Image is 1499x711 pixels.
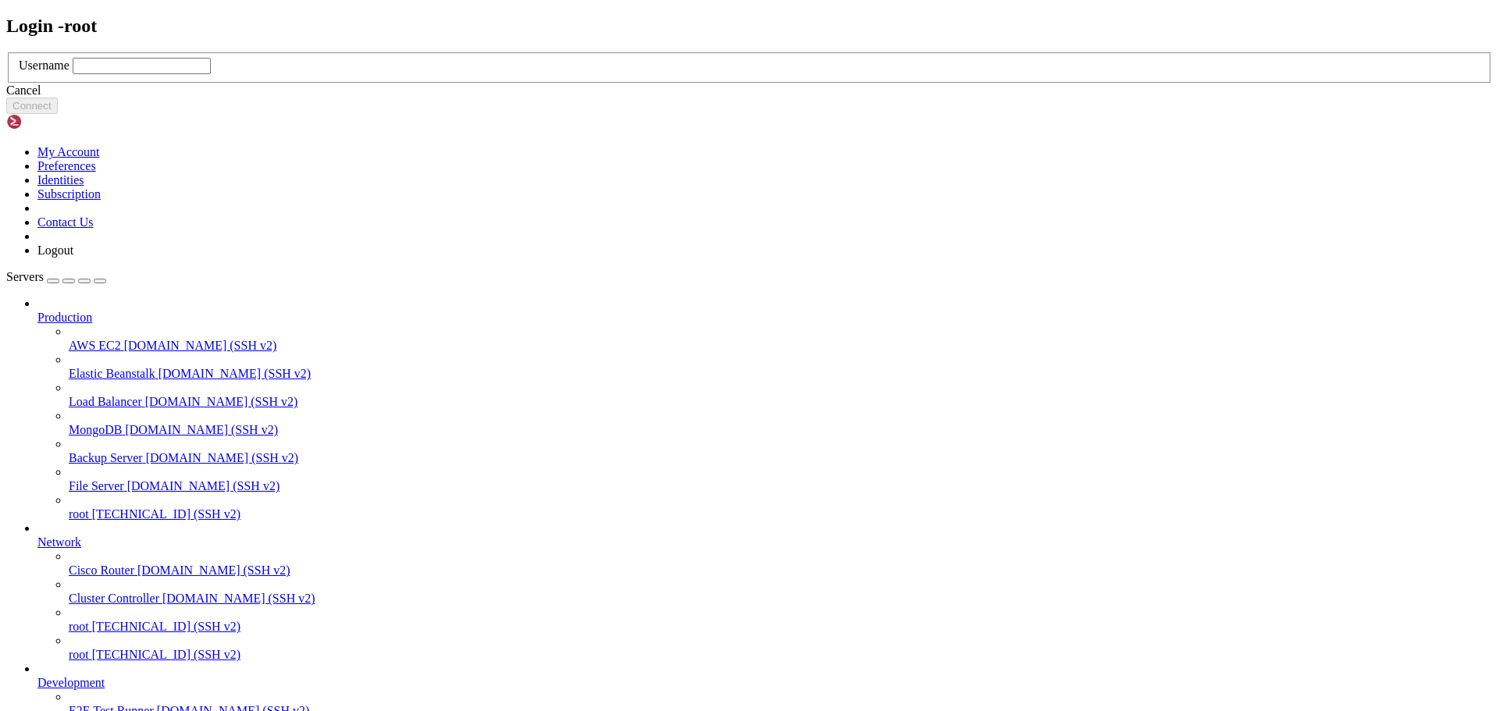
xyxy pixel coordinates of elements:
span: MongoDB [69,423,122,436]
span: [DOMAIN_NAME] (SSH v2) [127,479,280,492]
span: Cisco Router [69,563,134,577]
span: root [69,648,89,661]
li: AWS EC2 [DOMAIN_NAME] (SSH v2) [69,325,1493,353]
a: Logout [37,244,73,257]
li: Cisco Router [DOMAIN_NAME] (SSH v2) [69,549,1493,578]
span: [DOMAIN_NAME] (SSH v2) [124,339,277,352]
li: Load Balancer [DOMAIN_NAME] (SSH v2) [69,381,1493,409]
a: Development [37,676,1493,690]
span: [TECHNICAL_ID] (SSH v2) [92,507,240,521]
h2: Login - root [6,16,1493,37]
a: Cluster Controller [DOMAIN_NAME] (SSH v2) [69,592,1493,606]
a: Subscription [37,187,101,201]
a: My Account [37,145,100,158]
a: Production [37,311,1493,325]
span: AWS EC2 [69,339,121,352]
li: Backup Server [DOMAIN_NAME] (SSH v2) [69,437,1493,465]
a: AWS EC2 [DOMAIN_NAME] (SSH v2) [69,339,1493,353]
span: Production [37,311,92,324]
span: [DOMAIN_NAME] (SSH v2) [137,563,290,577]
div: Cancel [6,84,1493,98]
a: Network [37,535,1493,549]
a: Contact Us [37,215,94,229]
x-row: Connecting [TECHNICAL_ID]... [6,6,1296,20]
label: Username [19,59,69,72]
span: [TECHNICAL_ID] (SSH v2) [92,620,240,633]
a: MongoDB [DOMAIN_NAME] (SSH v2) [69,423,1493,437]
span: [DOMAIN_NAME] (SSH v2) [162,592,315,605]
a: root [TECHNICAL_ID] (SSH v2) [69,620,1493,634]
span: [DOMAIN_NAME] (SSH v2) [146,451,299,464]
a: root [TECHNICAL_ID] (SSH v2) [69,507,1493,521]
span: [DOMAIN_NAME] (SSH v2) [145,395,298,408]
a: Identities [37,173,84,187]
span: [DOMAIN_NAME] (SSH v2) [125,423,278,436]
a: root [TECHNICAL_ID] (SSH v2) [69,648,1493,662]
li: File Server [DOMAIN_NAME] (SSH v2) [69,465,1493,493]
span: Elastic Beanstalk [69,367,155,380]
a: Backup Server [DOMAIN_NAME] (SSH v2) [69,451,1493,465]
li: root [TECHNICAL_ID] (SSH v2) [69,493,1493,521]
li: MongoDB [DOMAIN_NAME] (SSH v2) [69,409,1493,437]
li: Network [37,521,1493,662]
span: root [69,620,89,633]
a: Preferences [37,159,96,172]
a: File Server [DOMAIN_NAME] (SSH v2) [69,479,1493,493]
a: Cisco Router [DOMAIN_NAME] (SSH v2) [69,563,1493,578]
button: Connect [6,98,58,114]
span: Backup Server [69,451,143,464]
li: Production [37,297,1493,521]
li: Cluster Controller [DOMAIN_NAME] (SSH v2) [69,578,1493,606]
div: (0, 1) [6,20,12,33]
span: Cluster Controller [69,592,159,605]
span: Load Balancer [69,395,142,408]
span: root [69,507,89,521]
li: root [TECHNICAL_ID] (SSH v2) [69,634,1493,662]
img: Shellngn [6,114,96,130]
span: File Server [69,479,124,492]
span: Network [37,535,81,549]
span: [DOMAIN_NAME] (SSH v2) [158,367,312,380]
span: Development [37,676,105,689]
span: Servers [6,270,44,283]
a: Elastic Beanstalk [DOMAIN_NAME] (SSH v2) [69,367,1493,381]
li: root [TECHNICAL_ID] (SSH v2) [69,606,1493,634]
span: [TECHNICAL_ID] (SSH v2) [92,648,240,661]
a: Load Balancer [DOMAIN_NAME] (SSH v2) [69,395,1493,409]
li: Elastic Beanstalk [DOMAIN_NAME] (SSH v2) [69,353,1493,381]
a: Servers [6,270,106,283]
